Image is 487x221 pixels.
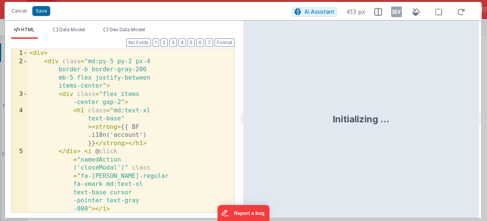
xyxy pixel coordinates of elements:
[126,38,151,47] button: No Folds
[218,205,270,221] iframe: Marker.io feedback button
[169,38,177,47] button: 3
[11,49,28,58] div: 1
[110,27,145,32] span: Dev Data Model
[205,38,213,47] button: 7
[188,38,195,47] button: 5
[11,107,28,148] div: 4
[333,113,390,125] div: Initializing ...
[59,27,85,32] span: Data Model
[292,7,337,17] button: AI Assistant
[11,90,28,107] div: 3
[196,38,204,47] button: 6
[153,38,159,47] button: 1
[178,38,186,47] button: 4
[8,6,30,16] button: Cancel
[11,58,28,90] div: 2
[32,6,50,16] button: Save
[346,7,365,16] span: 413 px
[21,27,35,32] span: HTML
[161,38,168,47] button: 2
[11,147,28,213] div: 5
[304,8,334,15] span: AI Assistant
[215,38,235,47] button: Format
